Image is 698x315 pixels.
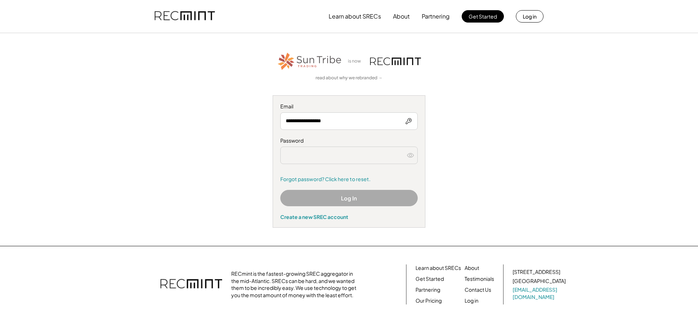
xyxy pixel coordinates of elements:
img: STT_Horizontal_Logo%2B-%2BColor.png [277,51,342,71]
div: [STREET_ADDRESS] [513,268,560,276]
button: About [393,9,410,24]
img: recmint-logotype%403x.png [160,272,222,297]
a: Our Pricing [416,297,442,304]
button: Log In [280,190,418,206]
div: [GEOGRAPHIC_DATA] [513,278,566,285]
a: Get Started [416,275,444,283]
img: recmint-logotype%403x.png [155,4,215,29]
button: Get Started [462,10,504,23]
div: RECmint is the fastest-growing SREC aggregator in the mid-Atlantic. SRECs can be hard, and we wan... [231,270,360,299]
a: Learn about SRECs [416,264,461,272]
button: Learn about SRECs [329,9,381,24]
button: Partnering [422,9,450,24]
div: is now [346,58,366,64]
a: Testimonials [465,275,494,283]
div: Password [280,137,418,144]
div: Create a new SREC account [280,214,418,220]
img: recmint-logotype%403x.png [370,57,421,65]
a: Forgot password? Click here to reset. [280,176,418,183]
a: About [465,264,479,272]
div: Email [280,103,418,110]
button: Log in [516,10,543,23]
a: read about why we rebranded → [316,75,382,81]
a: Partnering [416,286,440,294]
a: Log in [465,297,478,304]
a: Contact Us [465,286,491,294]
a: [EMAIL_ADDRESS][DOMAIN_NAME] [513,286,567,300]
